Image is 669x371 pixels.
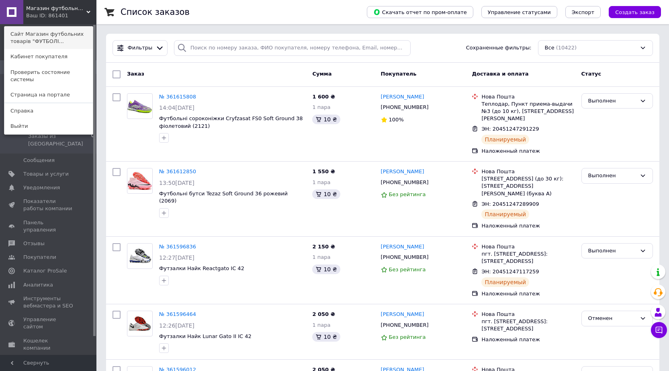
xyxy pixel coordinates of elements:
div: Нова Пошта [481,93,575,100]
span: Уведомления [23,184,60,191]
div: Теплодар, Пункт приема-выдачи №3 (до 10 кг), [STREET_ADDRESS][PERSON_NAME] [481,100,575,123]
span: [PHONE_NUMBER] [381,254,429,260]
span: Сохраненные фильтры: [466,44,532,52]
span: 12:26[DATE] [159,322,194,329]
div: 10 ₴ [312,264,340,274]
button: Экспорт [565,6,601,18]
a: Сайт Магазин футбольних товарів "ФУТБОЛІ... [4,27,93,49]
a: Фото товару [127,93,153,119]
span: Скачать отчет по пром-оплате [373,8,467,16]
div: пгт. [STREET_ADDRESS]: [STREET_ADDRESS] [481,318,575,332]
div: Выполнен [588,247,636,255]
div: Планируемый [481,277,529,287]
div: 10 ₴ [312,189,340,199]
div: Планируемый [481,209,529,219]
span: Инструменты вебмастера и SEO [23,295,74,310]
span: 0 [91,133,94,147]
div: Наложенный платеж [481,336,575,343]
span: Магазин футбольних товарів "ФУТБОЛІСТ" [26,5,86,12]
img: Фото товару [127,99,152,113]
div: Нова Пошта [481,311,575,318]
span: Управление сайтом [23,316,74,330]
a: Кабинет покупателя [4,49,93,64]
span: [PHONE_NUMBER] [381,179,429,185]
a: [PERSON_NAME] [381,311,424,318]
a: [PERSON_NAME] [381,93,424,101]
span: Управление статусами [488,9,551,15]
div: Ваш ID: 861401 [26,12,60,19]
a: Справка [4,103,93,119]
span: Все [545,44,554,52]
span: 1 550 ₴ [312,168,335,174]
span: ЭН: 20451247289909 [481,201,539,207]
input: Поиск по номеру заказа, ФИО покупателя, номеру телефона, Email, номеру накладной [174,40,411,56]
a: Футзалки Найк Reactgato IC 42 [159,265,244,271]
span: ЭН: 20451247117259 [481,269,539,275]
div: Наложенный платеж [481,222,575,230]
div: [STREET_ADDRESS] (до 30 кг): [STREET_ADDRESS][PERSON_NAME] (буква А) [481,175,575,197]
span: 12:27[DATE] [159,254,194,261]
span: Товары и услуги [23,170,69,178]
div: 10 ₴ [312,332,340,342]
span: 1 пара [312,179,330,185]
span: 100% [389,117,404,123]
a: Выйти [4,119,93,134]
span: Создать заказ [615,9,655,15]
a: № 361596836 [159,244,196,250]
span: Сообщения [23,157,55,164]
a: Проверить состояние системы [4,65,93,87]
img: Фото товару [127,248,152,264]
div: Планируемый [481,135,529,144]
span: Кошелек компании [23,337,74,352]
div: Наложенный платеж [481,148,575,155]
span: Статус [581,71,601,77]
span: [PHONE_NUMBER] [381,104,429,110]
div: Выполнен [588,172,636,180]
a: № 361615808 [159,94,196,100]
span: (10422) [556,45,577,51]
a: Создать заказ [601,9,661,15]
span: Заказ [127,71,144,77]
span: Заказы из [GEOGRAPHIC_DATA] [28,133,91,147]
a: Футбольні сороконіжки Cryfzasat FS0 Soft Ground 38 фіолетовий (2121) [159,115,303,129]
a: Футзалки Найк Lunar Gato II IC 42 [159,333,252,339]
span: Доставка и оплата [472,71,528,77]
a: Фото товару [127,168,153,194]
a: [PERSON_NAME] [381,243,424,251]
a: Фото товару [127,243,153,269]
a: Фото товару [127,311,153,336]
span: 2 050 ₴ [312,311,335,317]
div: Наложенный платеж [481,290,575,297]
div: Нова Пошта [481,243,575,250]
span: Фильтры [128,44,153,52]
span: Панель управления [23,219,74,234]
img: Фото товару [127,315,152,332]
div: пгт. [STREET_ADDRESS]: [STREET_ADDRESS] [481,250,575,265]
span: 1 пара [312,322,330,328]
span: 14:04[DATE] [159,105,194,111]
span: Сумма [312,71,331,77]
span: 1 пара [312,104,330,110]
span: Показатели работы компании [23,198,74,212]
span: Каталог ProSale [23,267,67,275]
a: № 361612850 [159,168,196,174]
span: Аналитика [23,281,53,289]
span: Экспорт [572,9,594,15]
span: 1 пара [312,254,330,260]
a: № 361596464 [159,311,196,317]
button: Управление статусами [481,6,557,18]
a: Футбольні бутси Tezaz Soft Ground 36 рожевий (2069) [159,191,288,204]
div: Выполнен [588,97,636,105]
span: Без рейтинга [389,266,426,273]
button: Создать заказ [609,6,661,18]
div: 10 ₴ [312,115,340,124]
span: 2 150 ₴ [312,244,335,250]
img: Фото товару [127,172,152,191]
span: Без рейтинга [389,191,426,197]
span: Покупатель [381,71,417,77]
button: Чат с покупателем [651,322,667,338]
